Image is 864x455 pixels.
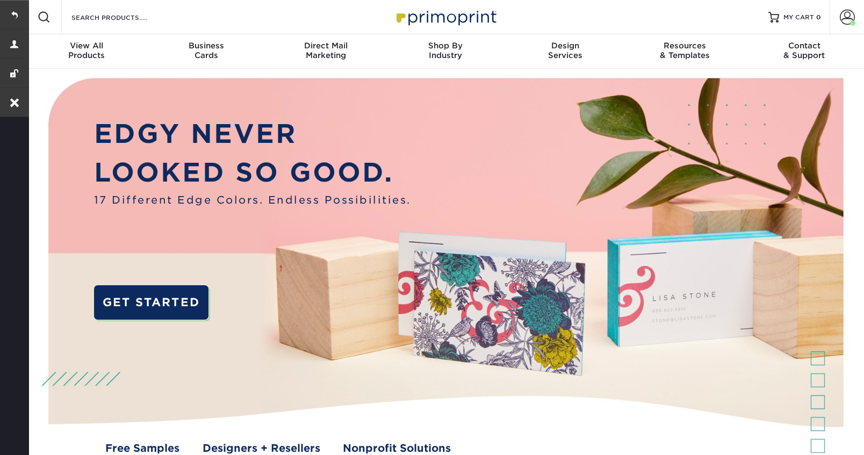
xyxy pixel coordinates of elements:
[386,34,506,69] a: Shop ByIndustry
[147,41,267,60] div: Cards
[505,41,625,50] span: Design
[94,192,411,208] span: 17 Different Edge Colors. Endless Possibilities.
[816,13,821,21] span: 0
[147,34,267,69] a: BusinessCards
[744,41,864,60] div: & Support
[386,41,506,60] div: Industry
[392,5,499,28] img: Primoprint
[94,153,411,192] p: LOOKED SO GOOD.
[94,285,208,320] a: GET STARTED
[94,114,411,153] p: EDGY NEVER
[386,41,506,50] span: Shop By
[505,41,625,60] div: Services
[27,41,147,50] span: View All
[744,34,864,69] a: Contact& Support
[70,11,175,24] input: SEARCH PRODUCTS.....
[505,34,625,69] a: DesignServices
[27,34,147,69] a: View AllProducts
[27,41,147,60] div: Products
[744,41,864,50] span: Contact
[783,13,814,22] span: MY CART
[266,41,386,50] span: Direct Mail
[625,34,745,69] a: Resources& Templates
[266,34,386,69] a: Direct MailMarketing
[147,41,267,50] span: Business
[625,41,745,50] span: Resources
[625,41,745,60] div: & Templates
[266,41,386,60] div: Marketing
